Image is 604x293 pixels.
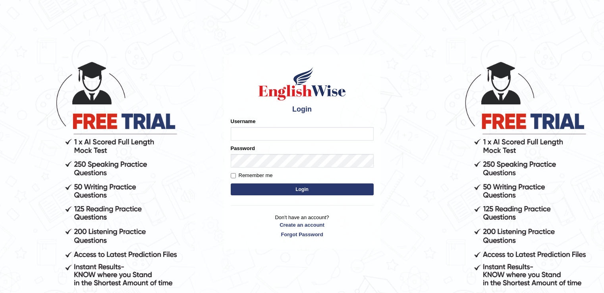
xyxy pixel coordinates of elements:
label: Remember me [231,172,273,179]
input: Remember me [231,173,236,178]
a: Forgot Password [231,231,374,238]
button: Login [231,183,374,195]
label: Password [231,145,255,152]
label: Username [231,118,256,125]
h4: Login [231,106,374,114]
a: Create an account [231,221,374,229]
img: Logo of English Wise sign in for intelligent practice with AI [257,66,347,102]
p: Don't have an account? [231,214,374,238]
